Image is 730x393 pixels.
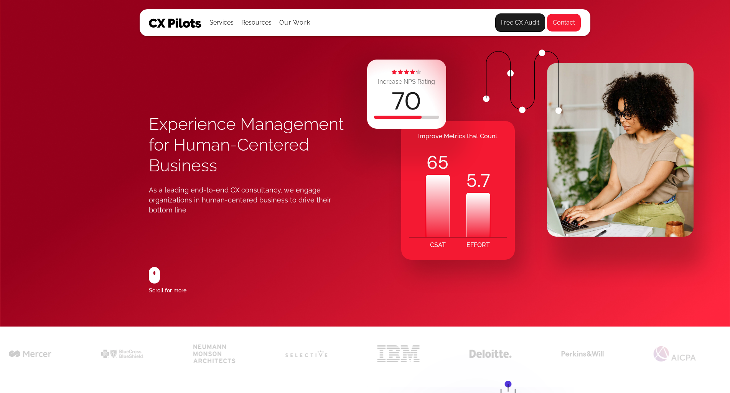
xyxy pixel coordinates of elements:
div: Scroll for more [149,285,186,296]
div: Services [209,10,234,36]
img: cx for selective insurance logo [285,350,328,357]
code: 7 [481,168,490,193]
img: cx for deloitte [470,350,512,358]
div: As a leading end-to-end CX consultancy, we engage organizations in human-centered business to dri... [149,185,347,215]
div: CSAT [430,237,446,253]
code: 5 [466,168,477,193]
div: 70 [392,89,421,114]
div: Resources [241,10,272,36]
div: Services [209,17,234,28]
a: Free CX Audit [495,13,545,32]
img: perkins & will cx [562,351,604,357]
div: Resources [241,17,272,28]
div: Increase NPS Rating [378,76,435,87]
div: . [466,168,490,193]
img: cx for neumann monson architects black logo [193,344,236,363]
a: Our Work [279,19,310,26]
h1: Experience Management for Human-Centered Business [149,114,365,176]
div: 65 [426,150,450,175]
a: Contact [547,13,581,32]
div: Improve Metrics that Count [401,129,515,144]
img: cx for bcbs [101,350,143,358]
div: EFFORT [466,237,490,253]
img: cx for mercer black logo [9,350,51,357]
img: cx for ibm logo [377,345,420,362]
